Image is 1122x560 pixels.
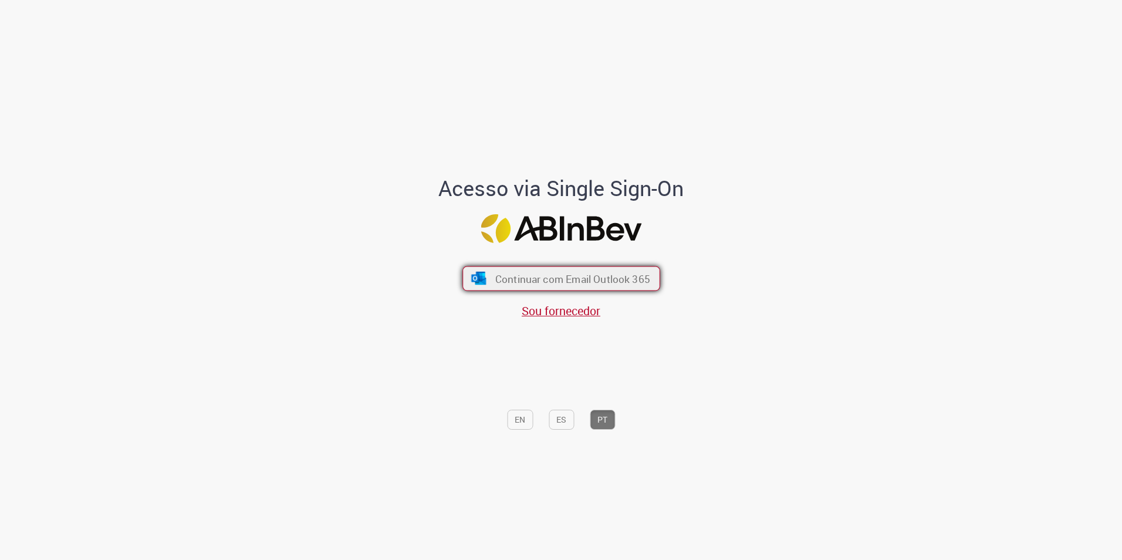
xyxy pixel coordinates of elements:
[522,303,600,319] a: Sou fornecedor
[481,214,641,243] img: Logo ABInBev
[590,410,615,430] button: PT
[549,410,574,430] button: ES
[462,266,660,291] button: ícone Azure/Microsoft 360 Continuar com Email Outlook 365
[495,272,650,285] span: Continuar com Email Outlook 365
[470,272,487,285] img: ícone Azure/Microsoft 360
[507,410,533,430] button: EN
[398,177,724,200] h1: Acesso via Single Sign-On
